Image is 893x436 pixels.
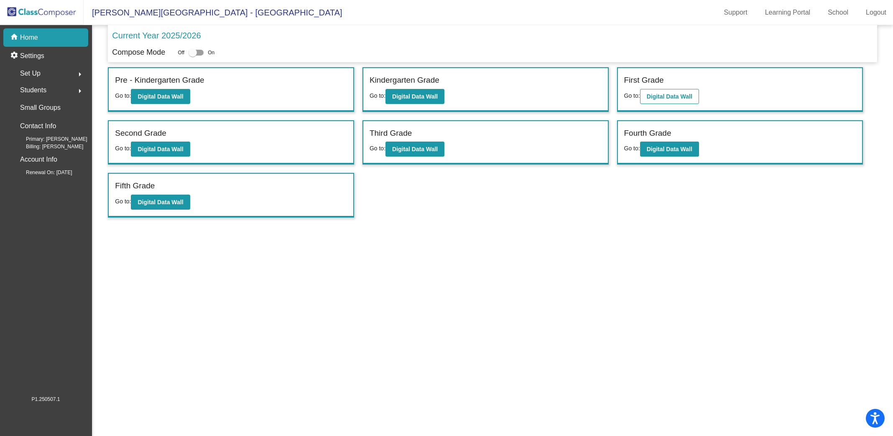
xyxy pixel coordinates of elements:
label: Third Grade [370,127,412,139]
span: Renewal On: [DATE] [13,169,72,176]
b: Digital Data Wall [647,93,692,100]
span: Go to: [370,145,385,152]
a: Learning Portal [758,6,817,19]
span: [PERSON_NAME][GEOGRAPHIC_DATA] - [GEOGRAPHIC_DATA] [84,6,342,19]
p: Home [20,33,38,43]
span: Set Up [20,68,41,79]
span: Go to: [624,92,640,99]
span: Go to: [370,92,385,99]
button: Digital Data Wall [640,142,699,157]
p: Settings [20,51,44,61]
button: Digital Data Wall [385,142,444,157]
button: Digital Data Wall [385,89,444,104]
span: Go to: [115,198,131,205]
label: Fourth Grade [624,127,671,139]
p: Small Groups [20,102,61,114]
label: Pre - Kindergarten Grade [115,74,204,86]
p: Contact Info [20,120,56,132]
b: Digital Data Wall [392,146,438,152]
a: Logout [859,6,893,19]
span: Go to: [115,92,131,99]
span: Students [20,84,46,96]
label: Second Grade [115,127,166,139]
label: First Grade [624,74,664,86]
p: Account Info [20,154,57,165]
b: Digital Data Wall [138,93,183,100]
p: Current Year 2025/2026 [112,29,201,42]
p: Compose Mode [112,47,165,58]
label: Kindergarten Grade [370,74,439,86]
a: School [821,6,855,19]
span: On [208,49,214,56]
span: Billing: [PERSON_NAME] [13,143,83,150]
mat-icon: arrow_right [75,69,85,79]
b: Digital Data Wall [647,146,692,152]
mat-icon: home [10,33,20,43]
label: Fifth Grade [115,180,155,192]
span: Off [178,49,184,56]
a: Support [717,6,754,19]
button: Digital Data Wall [131,195,190,210]
b: Digital Data Wall [392,93,438,100]
button: Digital Data Wall [640,89,699,104]
b: Digital Data Wall [138,199,183,205]
button: Digital Data Wall [131,89,190,104]
button: Digital Data Wall [131,142,190,157]
span: Go to: [115,145,131,152]
b: Digital Data Wall [138,146,183,152]
mat-icon: settings [10,51,20,61]
mat-icon: arrow_right [75,86,85,96]
span: Go to: [624,145,640,152]
span: Primary: [PERSON_NAME] [13,135,87,143]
